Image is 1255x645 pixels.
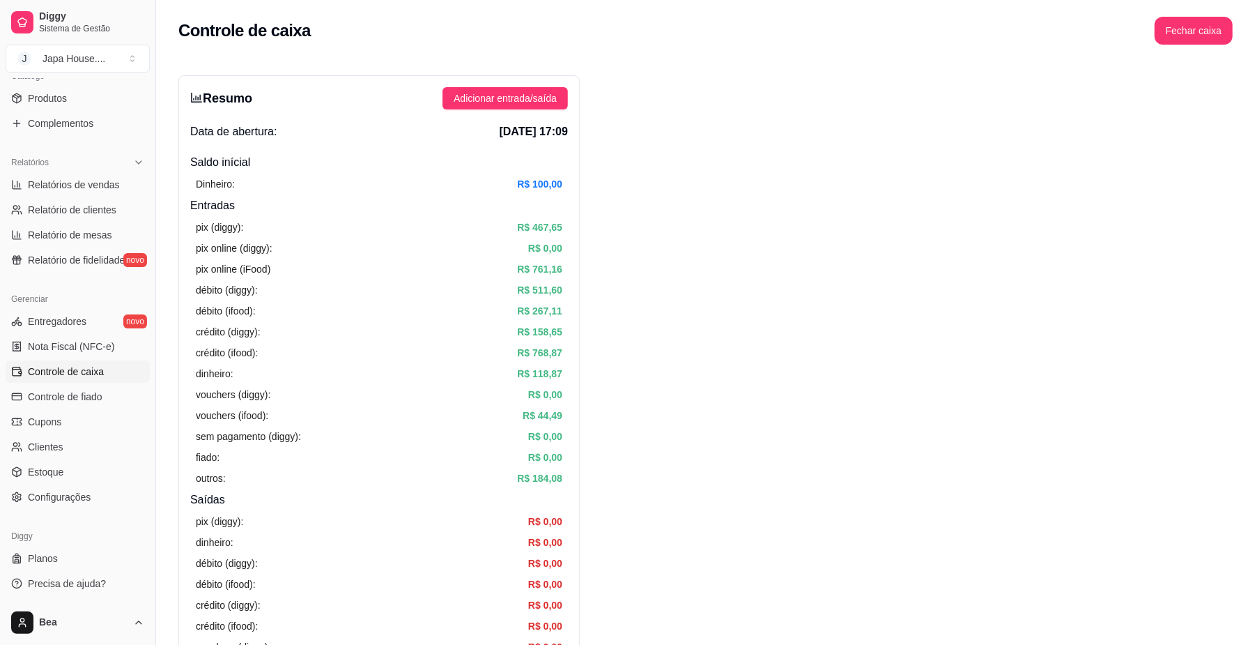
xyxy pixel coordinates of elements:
[28,490,91,504] span: Configurações
[6,411,150,433] a: Cupons
[528,450,562,465] article: R$ 0,00
[523,408,562,423] article: R$ 44,49
[6,461,150,483] a: Estoque
[528,598,562,613] article: R$ 0,00
[28,314,86,328] span: Entregadores
[28,390,102,404] span: Controle de fiado
[6,112,150,135] a: Complementos
[528,556,562,571] article: R$ 0,00
[6,310,150,333] a: Entregadoresnovo
[517,220,562,235] article: R$ 467,65
[28,440,63,454] span: Clientes
[190,123,277,140] span: Data de abertura:
[17,52,31,66] span: J
[528,619,562,634] article: R$ 0,00
[6,45,150,73] button: Select a team
[196,556,258,571] article: débito (diggy):
[28,178,120,192] span: Relatórios de vendas
[517,303,562,319] article: R$ 267,11
[6,436,150,458] a: Clientes
[196,450,220,465] article: fiado:
[6,361,150,383] a: Controle de caixa
[178,20,311,42] h2: Controle de caixa
[6,335,150,358] a: Nota Fiscal (NFC-e)
[6,199,150,221] a: Relatório de clientes
[196,282,258,298] article: débito (diggy):
[6,249,150,271] a: Relatório de fidelidadenovo
[28,415,61,429] span: Cupons
[196,220,243,235] article: pix (diggy):
[528,535,562,550] article: R$ 0,00
[1155,17,1233,45] button: Fechar caixa
[517,282,562,298] article: R$ 511,60
[6,174,150,196] a: Relatórios de vendas
[190,492,568,508] h4: Saídas
[196,345,258,361] article: crédito (ifood):
[196,535,233,550] article: dinheiro:
[517,261,562,277] article: R$ 761,16
[39,10,144,23] span: Diggy
[6,224,150,246] a: Relatório de mesas
[196,429,301,444] article: sem pagamento (diggy):
[6,547,150,570] a: Planos
[6,486,150,508] a: Configurações
[196,577,256,592] article: débito (ifood):
[39,616,128,629] span: Bea
[528,514,562,529] article: R$ 0,00
[442,87,568,109] button: Adicionar entrada/saída
[190,89,252,108] h3: Resumo
[6,87,150,109] a: Produtos
[28,116,93,130] span: Complementos
[528,577,562,592] article: R$ 0,00
[28,203,116,217] span: Relatório de clientes
[28,552,58,566] span: Planos
[196,366,233,381] article: dinheiro:
[6,572,150,595] a: Precisa de ajuda?
[528,387,562,402] article: R$ 0,00
[196,387,270,402] article: vouchers (diggy):
[28,340,114,354] span: Nota Fiscal (NFC-e)
[517,345,562,361] article: R$ 768,87
[196,324,261,340] article: crédito (diggy):
[196,408,268,423] article: vouchers (ifood):
[11,157,49,168] span: Relatórios
[6,6,150,39] a: DiggySistema de Gestão
[196,514,243,529] article: pix (diggy):
[517,324,562,340] article: R$ 158,65
[196,598,261,613] article: crédito (diggy):
[528,429,562,444] article: R$ 0,00
[6,606,150,639] button: Bea
[454,91,557,106] span: Adicionar entrada/saída
[28,577,106,591] span: Precisa de ajuda?
[28,365,104,379] span: Controle de caixa
[6,525,150,547] div: Diggy
[500,123,568,140] span: [DATE] 17:09
[517,176,562,192] article: R$ 100,00
[196,303,256,319] article: débito (ifood):
[196,176,235,192] article: Dinheiro:
[43,52,105,66] div: Japa House. ...
[528,241,562,256] article: R$ 0,00
[28,253,125,267] span: Relatório de fidelidade
[28,228,112,242] span: Relatório de mesas
[190,154,568,171] h4: Saldo inícial
[190,91,203,104] span: bar-chart
[6,288,150,310] div: Gerenciar
[196,619,258,634] article: crédito (ifood):
[196,471,226,486] article: outros:
[517,471,562,486] article: R$ 184,08
[39,23,144,34] span: Sistema de Gestão
[28,465,63,479] span: Estoque
[190,197,568,214] h4: Entradas
[517,366,562,381] article: R$ 118,87
[28,91,67,105] span: Produtos
[196,261,270,277] article: pix online (iFood)
[196,241,272,256] article: pix online (diggy):
[6,386,150,408] a: Controle de fiado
